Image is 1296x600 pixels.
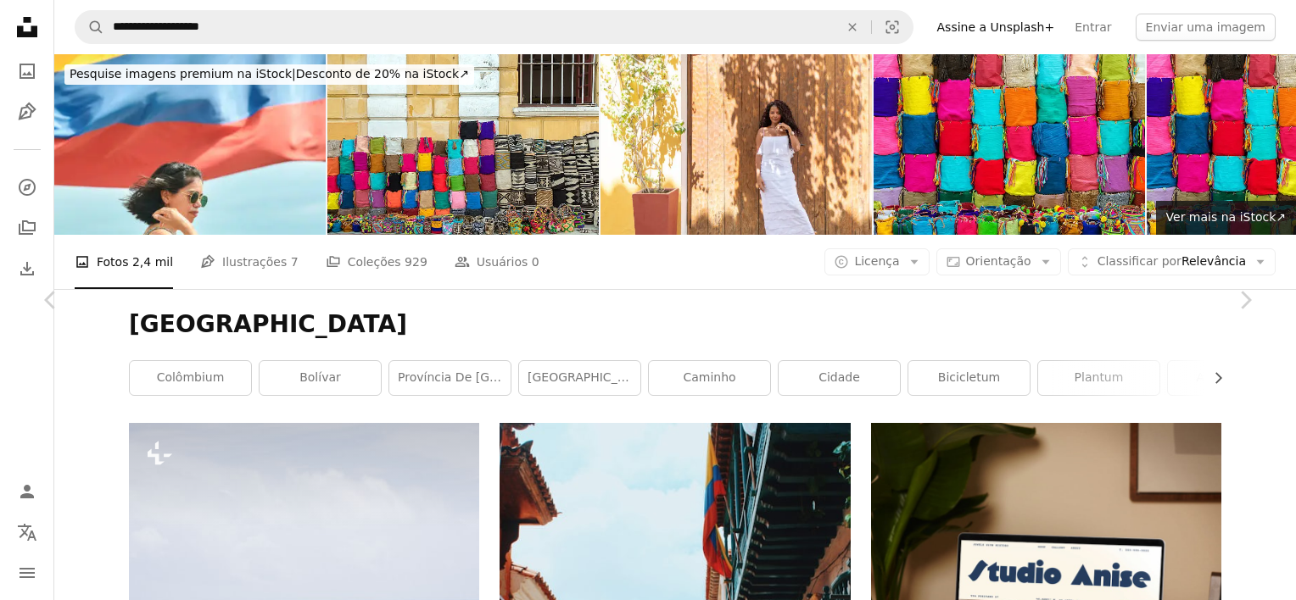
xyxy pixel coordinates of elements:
[1038,361,1159,395] a: plantum
[129,309,1221,340] h1: [GEOGRAPHIC_DATA]
[10,556,44,590] button: Menu
[966,254,1031,268] span: Orientação
[1166,210,1286,224] span: Ver mais na iStock ↗
[200,235,299,289] a: Ilustrações 7
[10,170,44,204] a: Explorar
[601,54,872,235] img: Linda colombiana local em vestido branco
[519,361,640,395] a: [GEOGRAPHIC_DATA]
[779,361,900,395] a: cidade
[1098,253,1246,270] span: Relevância
[70,67,469,81] span: Desconto de 20% na iStock ↗
[327,54,599,235] img: Artesanato em Cartagena
[1156,201,1296,235] a: Ver mais na iStock↗
[1064,14,1121,41] a: Entrar
[872,11,913,43] button: Pesquisa visual
[10,54,44,88] a: Fotos
[10,515,44,549] button: Idioma
[1098,254,1181,268] span: Classificar por
[854,254,899,268] span: Licença
[1194,219,1296,381] a: Próximo
[405,253,427,271] span: 929
[936,248,1061,275] button: Orientação
[1168,361,1289,395] a: ao ar livre
[10,211,44,245] a: Coleções
[326,235,427,289] a: Coleções 929
[455,235,539,289] a: Usuários 0
[70,67,296,81] span: Pesquise imagens premium na iStock |
[874,54,1145,235] img: Souvenirs colombiano
[54,54,484,95] a: Pesquise imagens premium na iStock|Desconto de 20% na iStock↗
[649,361,770,395] a: caminho
[824,248,929,275] button: Licença
[10,475,44,508] a: Entrar / Cadastrar-se
[1068,248,1276,275] button: Classificar porRelevância
[834,11,871,43] button: Limpar
[54,54,326,235] img: Mulher sorridente em frente à bandeira da Colômbia em Cartagena
[75,11,104,43] button: Pesquise na Unsplash
[75,10,913,44] form: Pesquise conteúdo visual em todo o site
[908,361,1030,395] a: bicicletum
[532,253,539,271] span: 0
[260,361,381,395] a: bolívar
[130,361,251,395] a: Colômbium
[927,14,1065,41] a: Assine a Unsplash+
[291,253,299,271] span: 7
[10,95,44,129] a: Ilustrações
[389,361,511,395] a: Província de [GEOGRAPHIC_DATA]
[1136,14,1276,41] button: Enviar uma imagem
